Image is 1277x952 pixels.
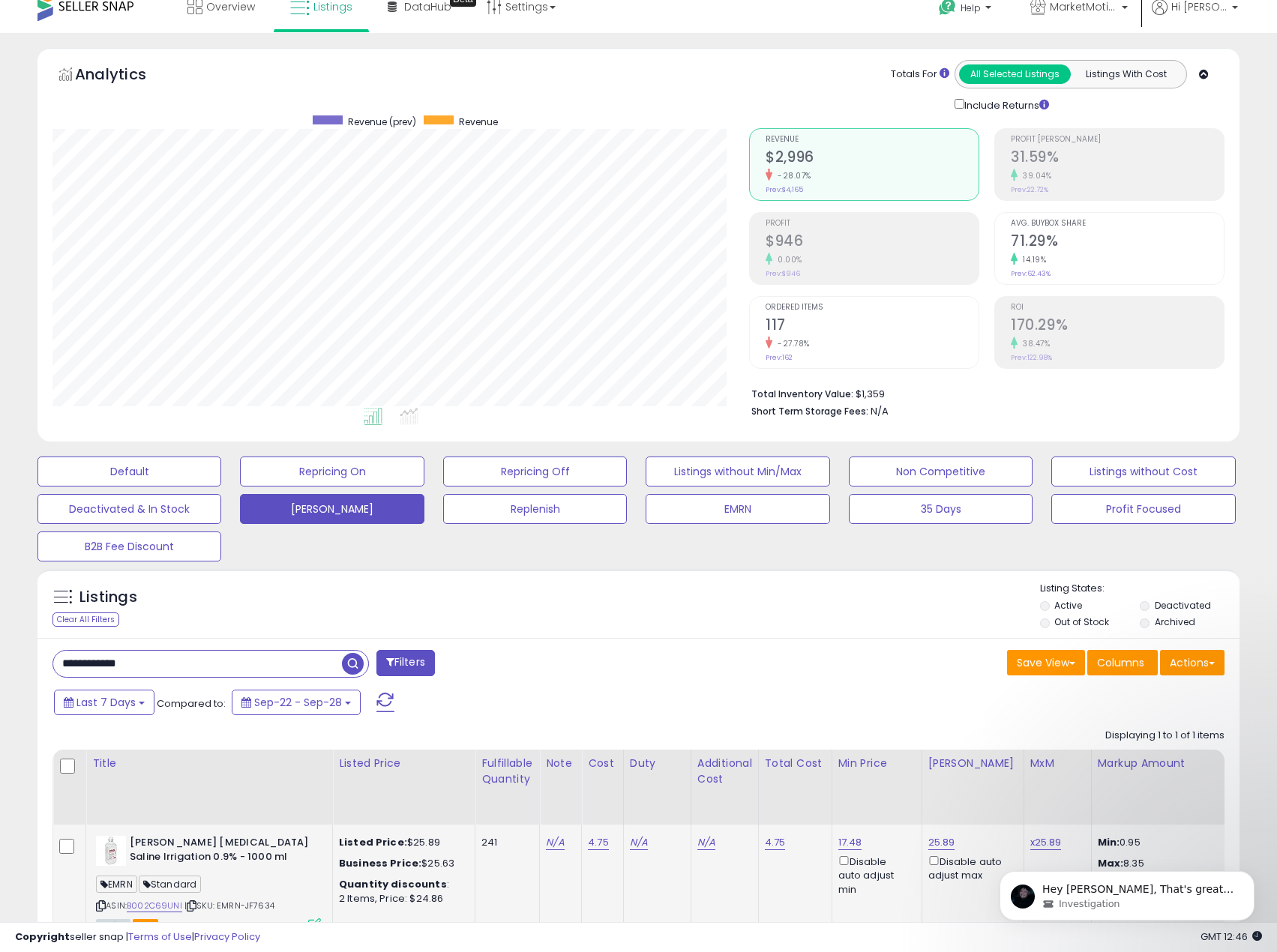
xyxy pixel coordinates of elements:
strong: Min: [1098,835,1120,849]
p: 0.95 [1098,836,1222,849]
div: $25.89 [339,836,463,849]
span: EMRN [96,876,137,893]
b: Quantity discounts [339,877,447,891]
h2: 117 [766,316,979,337]
label: Archived [1155,615,1195,628]
a: x25.89 [1030,835,1062,850]
span: Revenue [766,136,979,144]
b: Total Inventory Value: [751,388,853,400]
div: 2 Items, Price: $24.86 [339,892,463,906]
a: Privacy Policy [194,930,260,944]
small: Prev: $946 [766,269,800,278]
div: Include Returns [943,96,1067,113]
b: Listed Price: [339,835,407,849]
h5: Listings [79,587,137,608]
button: Non Competitive [849,457,1033,486]
span: Investigation [82,58,142,71]
small: 39.04% [1018,170,1051,181]
span: FBA [133,919,158,932]
small: Prev: 162 [766,353,793,362]
span: Profit [PERSON_NAME] [1011,136,1224,144]
div: Fulfillable Quantity [481,756,533,787]
b: [PERSON_NAME] [MEDICAL_DATA] Saline Irrigation 0.9% - 1000 ml [130,836,312,867]
div: Note [546,756,575,771]
span: Profit [766,220,979,228]
div: Min Price [838,756,916,771]
small: Prev: 22.72% [1011,185,1048,194]
h2: 71.29% [1011,232,1224,253]
span: Revenue [459,115,498,128]
div: 241 [481,836,528,849]
small: -27.78% [772,338,810,349]
div: Disable auto adjust min [838,853,910,897]
a: B002C69UNI [127,900,182,912]
th: CSV column name: cust_attr_4_MxM [1024,750,1091,825]
small: -28.07% [772,170,811,181]
span: Hey [PERSON_NAME], That's great to hear. Thanks for remembering to loop me in on that information... [65,43,256,115]
div: Clear All Filters [52,612,119,627]
div: Totals For [891,67,949,82]
button: Listings without Min/Max [646,457,829,486]
h2: $2,996 [766,148,979,169]
div: Displaying 1 to 1 of 1 items [1105,729,1225,743]
div: Markup Amount [1098,756,1228,771]
a: N/A [546,835,564,850]
div: [PERSON_NAME] [928,756,1018,771]
span: Revenue (prev) [348,115,416,128]
span: Standard [139,876,201,893]
iframe: Intercom notifications message [977,840,1277,945]
button: Listings without Cost [1051,457,1235,486]
small: Prev: $4,165 [766,185,803,194]
button: EMRN [646,494,829,524]
div: Disable auto adjust max [928,853,1012,882]
small: Prev: 62.43% [1011,269,1051,278]
h2: 170.29% [1011,316,1224,337]
small: Prev: 122.98% [1011,353,1052,362]
div: $25.63 [339,857,463,870]
button: Deactivated & In Stock [37,494,221,524]
strong: Copyright [15,930,70,944]
a: 17.48 [838,835,862,850]
span: | SKU: EMRN-JF7634 [184,900,274,912]
span: All listings currently available for purchase on Amazon [96,919,130,932]
a: 4.75 [588,835,609,850]
a: N/A [697,835,715,850]
span: Columns [1097,655,1144,670]
button: B2B Fee Discount [37,531,221,561]
small: 14.19% [1018,254,1046,265]
span: Compared to: [157,696,226,711]
a: N/A [630,835,648,850]
button: Replenish [443,494,627,524]
button: Repricing On [240,457,424,486]
button: All Selected Listings [959,64,1071,84]
span: Ordered Items [766,304,979,312]
img: 31ZWd4txF0L._SL40_.jpg [96,836,126,866]
th: CSV column name: cust_attr_1_Duty [623,750,691,825]
label: Deactivated [1155,599,1211,612]
div: Additional Cost [697,756,752,787]
b: Short Term Storage Fees: [751,405,868,418]
a: 4.75 [765,835,786,850]
button: Default [37,457,221,486]
span: Help [961,1,981,14]
div: Title [92,756,326,771]
button: Last 7 Days [54,690,154,715]
div: Duty [630,756,685,771]
a: 25.89 [928,835,955,850]
h2: 31.59% [1011,148,1224,169]
button: Filters [376,650,435,676]
div: Listed Price [339,756,469,771]
small: 0.00% [772,254,802,265]
div: MxM [1030,756,1085,771]
div: Total Cost [765,756,826,771]
div: seller snap | | [15,930,260,945]
button: Columns [1087,650,1158,675]
button: [PERSON_NAME] [240,494,424,524]
span: Sep-22 - Sep-28 [254,695,342,710]
label: Active [1054,599,1082,612]
span: Avg. Buybox Share [1011,220,1224,228]
button: Listings With Cost [1070,64,1182,84]
div: : [339,878,463,891]
button: Actions [1160,650,1225,675]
